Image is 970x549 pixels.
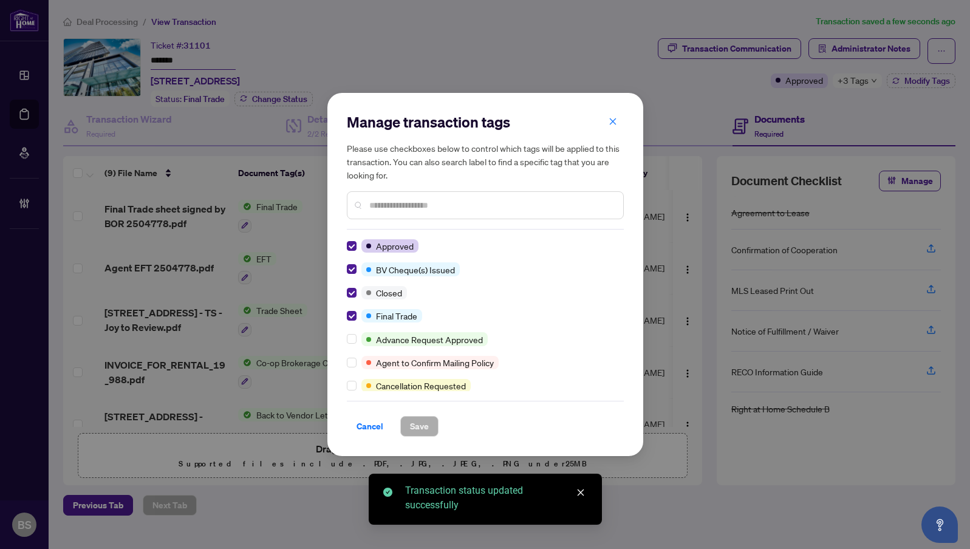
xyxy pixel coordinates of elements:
span: Approved [376,239,414,253]
span: close [609,117,617,126]
h5: Please use checkboxes below to control which tags will be applied to this transaction. You can al... [347,142,624,182]
span: BV Cheque(s) Issued [376,263,455,276]
span: Cancel [357,417,383,436]
div: Transaction status updated successfully [405,483,587,513]
span: Agent to Confirm Mailing Policy [376,356,494,369]
button: Save [400,416,439,437]
span: close [576,488,585,497]
a: Close [574,486,587,499]
span: check-circle [383,488,392,497]
span: Cancellation Requested [376,379,466,392]
button: Open asap [921,506,958,543]
span: Advance Request Approved [376,333,483,346]
h2: Manage transaction tags [347,112,624,132]
button: Cancel [347,416,393,437]
span: Closed [376,286,402,299]
span: Final Trade [376,309,417,322]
